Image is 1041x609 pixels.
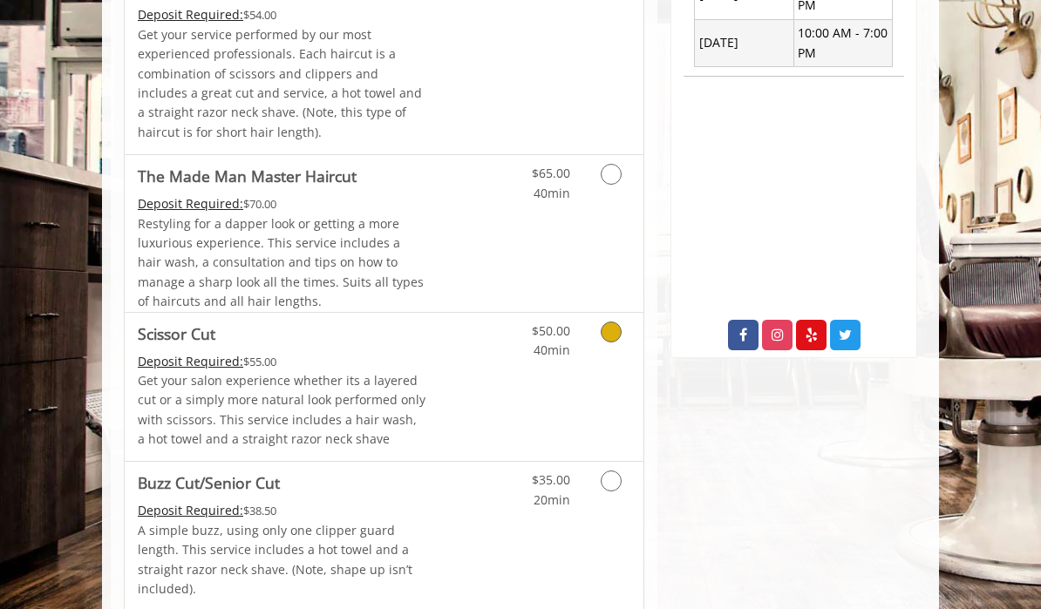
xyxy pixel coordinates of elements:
[138,215,424,310] span: Restyling for a dapper look or getting a more luxurious experience. This service includes a hair ...
[138,521,427,599] p: A simple buzz, using only one clipper guard length. This service includes a hot towel and a strai...
[138,371,427,450] p: Get your salon experience whether its a layered cut or a simply more natural look performed only ...
[138,501,427,520] div: $38.50
[138,25,427,142] p: Get your service performed by our most experienced professionals. Each haircut is a combination o...
[138,164,357,188] b: The Made Man Master Haircut
[532,165,570,181] span: $65.00
[138,470,280,495] b: Buzz Cut/Senior Cut
[793,19,892,67] td: 10:00 AM - 7:00 PM
[138,353,243,369] span: This service needs some Advance to be paid before we block your appointment
[534,185,570,201] span: 40min
[532,471,570,488] span: $35.00
[138,352,427,371] div: $55.00
[138,194,427,213] div: $70.00
[138,195,243,212] span: This service needs some Advance to be paid before we block your appointment
[695,19,793,67] td: [DATE]
[532,322,570,339] span: $50.00
[138,5,427,24] div: $54.00
[138,321,215,346] b: Scissor Cut
[138,6,243,23] span: This service needs some Advance to be paid before we block your appointment
[534,342,570,358] span: 40min
[138,502,243,518] span: This service needs some Advance to be paid before we block your appointment
[534,491,570,508] span: 20min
